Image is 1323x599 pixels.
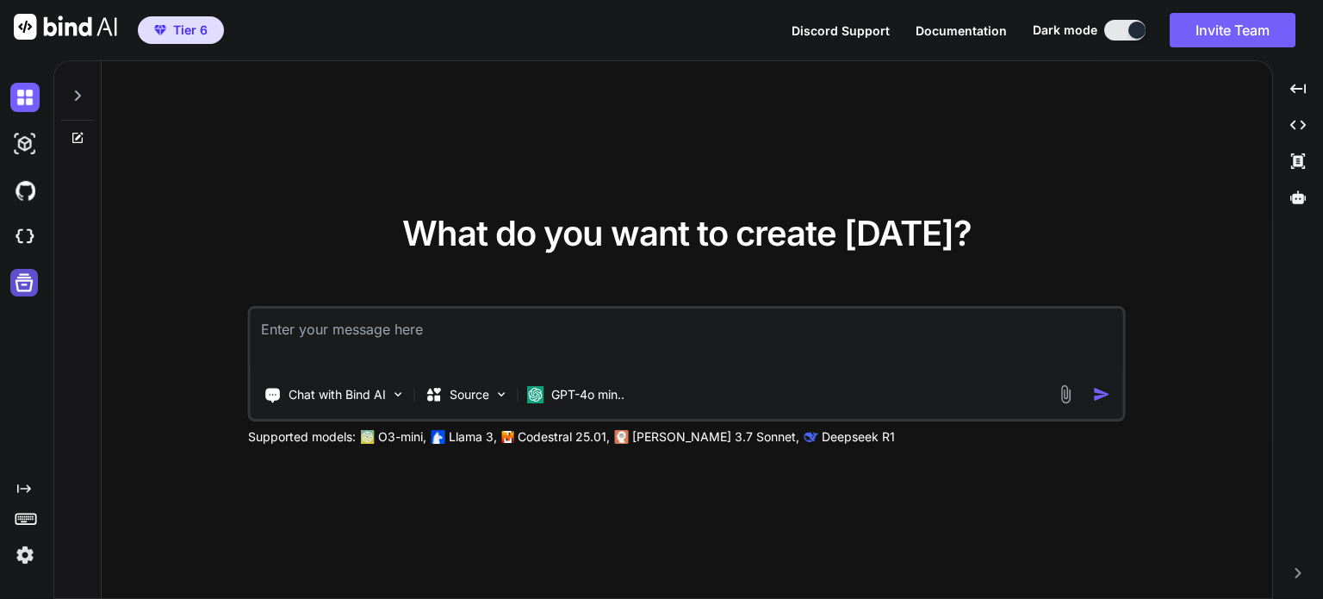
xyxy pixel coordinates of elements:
img: claude [615,430,629,444]
img: Bind AI [14,14,117,40]
img: GPT-4o mini [527,386,544,403]
p: [PERSON_NAME] 3.7 Sonnet, [632,428,799,446]
p: Supported models: [248,428,356,446]
img: Pick Tools [391,387,406,402]
p: Deepseek R1 [822,428,895,446]
button: Documentation [916,22,1007,40]
span: Discord Support [792,23,890,38]
p: Llama 3, [449,428,497,446]
img: githubDark [10,176,40,205]
img: Mistral-AI [502,431,514,443]
img: Pick Models [494,387,509,402]
button: Discord Support [792,22,890,40]
img: GPT-4 [361,430,375,444]
span: What do you want to create [DATE]? [402,212,972,254]
img: claude [804,430,818,444]
img: Llama2 [432,430,445,444]
span: Documentation [916,23,1007,38]
button: premiumTier 6 [138,16,224,44]
img: darkAi-studio [10,129,40,159]
p: Codestral 25.01, [518,428,610,446]
p: GPT-4o min.. [551,386,624,403]
span: Dark mode [1033,22,1097,39]
button: Invite Team [1170,13,1295,47]
img: icon [1093,385,1111,403]
p: Chat with Bind AI [289,386,386,403]
span: Tier 6 [173,22,208,39]
img: settings [10,540,40,570]
img: darkChat [10,83,40,112]
img: cloudideIcon [10,222,40,252]
p: O3-mini, [378,428,426,446]
p: Source [450,386,489,403]
img: attachment [1056,384,1076,404]
img: premium [154,25,166,35]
